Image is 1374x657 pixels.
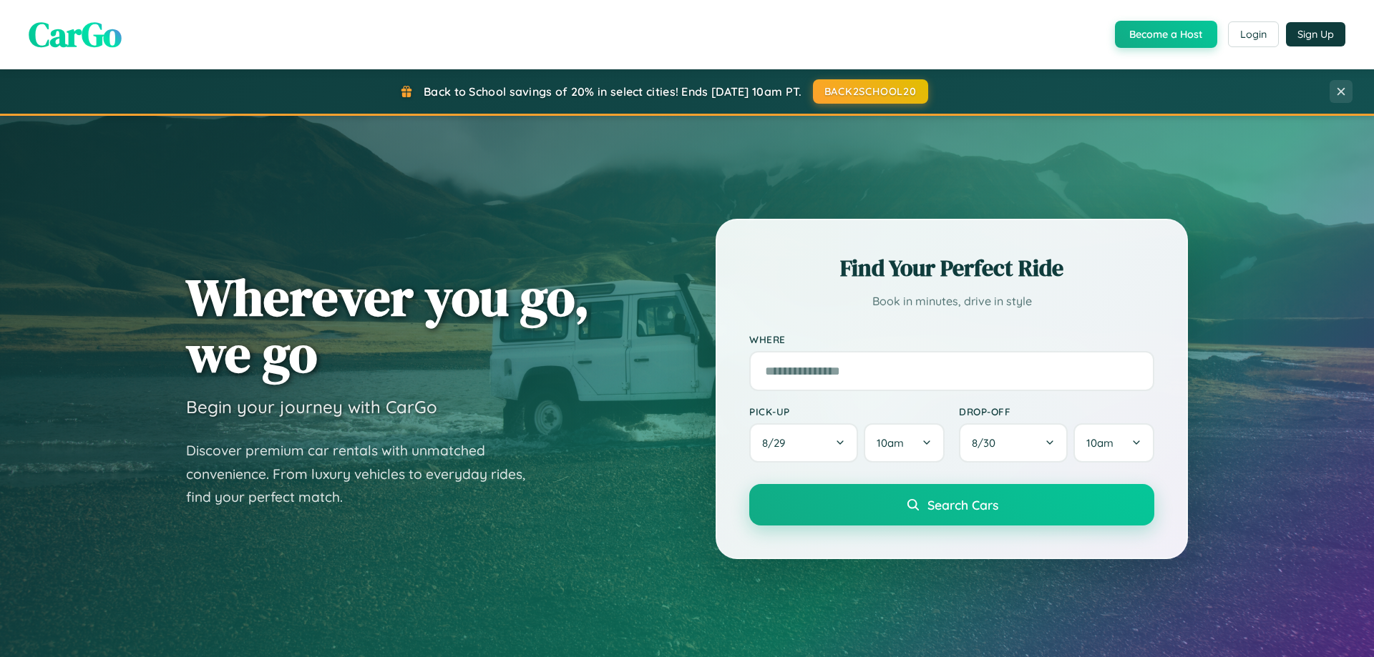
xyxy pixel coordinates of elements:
span: CarGo [29,11,122,58]
span: 10am [877,436,904,450]
span: Search Cars [927,497,998,513]
button: BACK2SCHOOL20 [813,79,928,104]
span: 8 / 29 [762,436,792,450]
button: 8/29 [749,423,858,463]
button: 10am [864,423,945,463]
h1: Wherever you go, we go [186,269,590,382]
label: Pick-up [749,405,945,418]
span: 8 / 30 [972,436,1003,450]
label: Where [749,333,1154,345]
button: 8/30 [959,423,1068,463]
h2: Find Your Perfect Ride [749,252,1154,284]
button: 10am [1073,423,1154,463]
p: Discover premium car rentals with unmatched convenience. From luxury vehicles to everyday rides, ... [186,439,544,509]
label: Drop-off [959,405,1154,418]
span: 10am [1086,436,1114,450]
span: Back to School savings of 20% in select cities! Ends [DATE] 10am PT. [424,84,801,99]
button: Sign Up [1286,22,1345,46]
p: Book in minutes, drive in style [749,291,1154,312]
button: Login [1228,21,1279,47]
button: Become a Host [1115,21,1217,48]
h3: Begin your journey with CarGo [186,396,437,418]
button: Search Cars [749,484,1154,525]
